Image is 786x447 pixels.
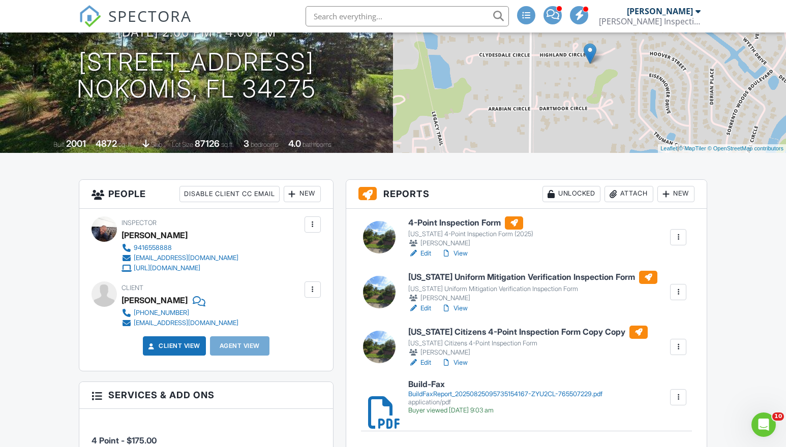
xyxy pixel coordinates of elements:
a: Client View [146,341,200,351]
div: application/pdf [408,398,602,406]
a: © MapTiler [679,145,706,151]
div: [PERSON_NAME] [627,6,693,16]
div: Buyer viewed [DATE] 9:03 am [408,406,602,414]
div: Unlocked [542,186,600,202]
span: Lot Size [172,141,193,148]
div: [US_STATE] Citizens 4-Point Inspection Form [408,339,648,347]
a: Edit [408,358,431,368]
div: 4.0 [288,138,301,149]
a: Edit [408,303,431,313]
div: 9416558888 [134,244,172,252]
a: [US_STATE] Citizens 4-Point Inspection Form Copy Copy [US_STATE] Citizens 4-Point Inspection Form... [408,326,648,358]
h6: Build-Fax [408,380,602,389]
h6: [US_STATE] Citizens 4-Point Inspection Form Copy Copy [408,326,648,339]
div: [URL][DOMAIN_NAME] [134,264,200,272]
div: [US_STATE] Uniform Mitigation Verification Inspection Form [408,285,657,293]
span: Client [122,284,143,292]
a: [EMAIL_ADDRESS][DOMAIN_NAME] [122,318,238,328]
a: [US_STATE] Uniform Mitigation Verification Inspection Form [US_STATE] Uniform Mitigation Verifica... [408,271,657,303]
div: Kelting Inspections & Services [599,16,701,26]
div: [PERSON_NAME] [408,293,657,303]
h3: [DATE] 2:00 pm - 4:00 pm [117,25,276,39]
span: sq.ft. [221,141,234,148]
h6: [US_STATE] Uniform Mitigation Verification Inspection Form [408,271,657,284]
div: BuildFaxReport_20250825095735154167-ZYU2CL-765507229.pdf [408,390,602,398]
span: 4 Point - $175.00 [92,435,157,445]
span: Built [53,141,65,148]
h3: People [79,180,333,209]
h3: Services & Add ons [79,382,333,408]
div: | [658,144,786,153]
a: SPECTORA [79,14,192,35]
div: [EMAIL_ADDRESS][DOMAIN_NAME] [134,254,238,262]
a: Build-Fax BuildFaxReport_20250825095735154167-ZYU2CL-765507229.pdf application/pdf Buyer viewed [... [408,380,602,414]
div: 3 [244,138,249,149]
span: slab [151,141,162,148]
a: View [441,303,468,313]
a: © OpenStreetMap contributors [708,145,783,151]
span: Inspector [122,219,157,227]
a: [EMAIL_ADDRESS][DOMAIN_NAME] [122,253,238,263]
div: New [657,186,694,202]
div: [PHONE_NUMBER] [134,309,189,317]
input: Search everything... [306,6,509,26]
div: Disable Client CC Email [179,186,280,202]
a: 9416558888 [122,243,238,253]
a: [PHONE_NUMBER] [122,308,238,318]
div: 4872 [96,138,117,149]
span: SPECTORA [108,5,192,26]
div: [PERSON_NAME] [408,347,648,358]
iframe: Intercom live chat [751,412,776,437]
div: New [284,186,321,202]
div: [PERSON_NAME] [122,293,188,308]
a: Edit [408,248,431,259]
div: 87126 [195,138,220,149]
a: View [441,358,468,368]
h3: Reports [346,180,707,209]
div: [PERSON_NAME] [408,238,533,248]
a: Leaflet [660,145,677,151]
div: [US_STATE] 4-Point Inspection Form (2025) [408,230,533,238]
a: View [441,248,468,259]
h1: [STREET_ADDRESS] Nokomis, FL 34275 [77,49,316,103]
h6: 4-Point Inspection Form [408,216,533,230]
div: 2001 [66,138,86,149]
a: 4-Point Inspection Form [US_STATE] 4-Point Inspection Form (2025) [PERSON_NAME] [408,216,533,249]
a: [URL][DOMAIN_NAME] [122,263,238,273]
div: [EMAIL_ADDRESS][DOMAIN_NAME] [134,319,238,327]
div: [PERSON_NAME] [122,228,188,243]
span: sq. ft. [118,141,133,148]
span: 10 [772,412,784,421]
img: The Best Home Inspection Software - Spectora [79,5,101,27]
span: bathrooms [303,141,331,148]
div: Attach [604,186,653,202]
span: bedrooms [251,141,279,148]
